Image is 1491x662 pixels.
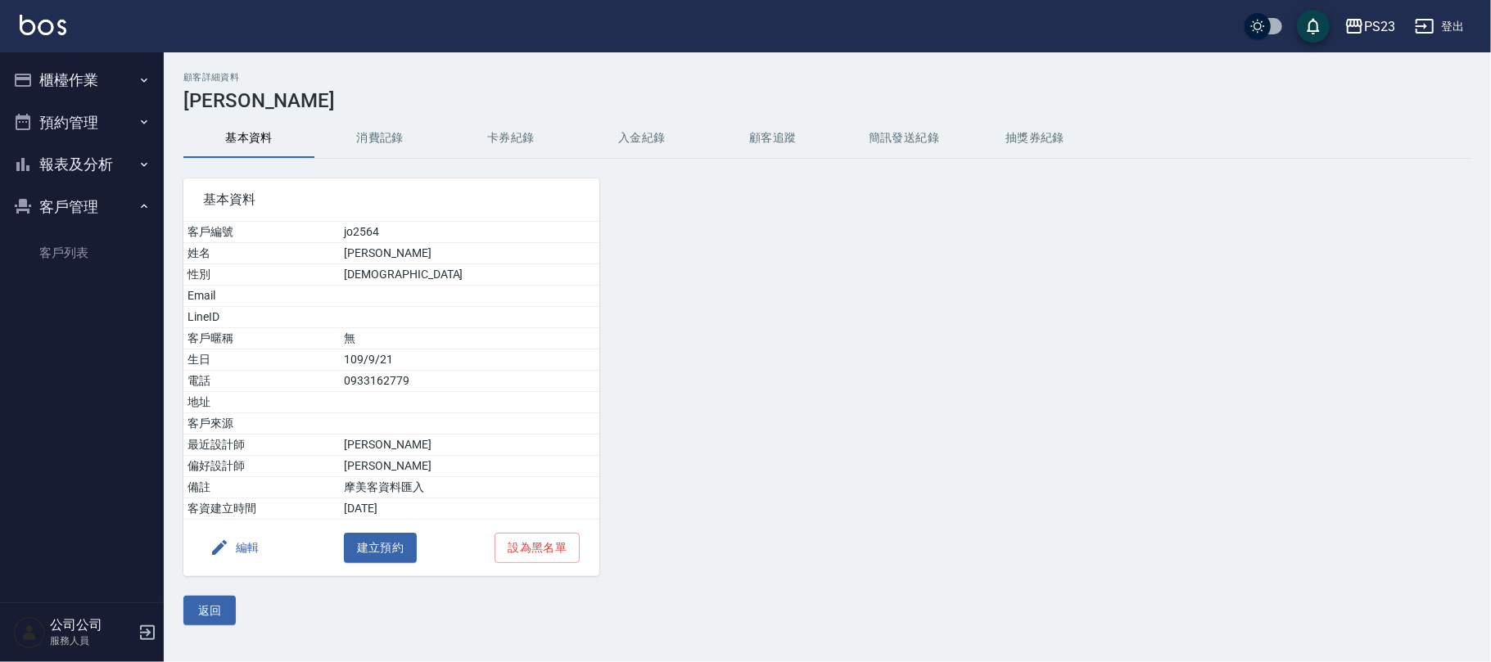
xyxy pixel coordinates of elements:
a: 客戶列表 [7,234,157,272]
button: 櫃檯作業 [7,59,157,101]
button: 客戶管理 [7,186,157,228]
td: 姓名 [183,243,340,264]
button: 卡券紀錄 [445,119,576,158]
td: [PERSON_NAME] [340,435,599,456]
td: 最近設計師 [183,435,340,456]
td: 摩美客資料匯入 [340,477,599,498]
td: 備註 [183,477,340,498]
h5: 公司公司 [50,617,133,633]
button: 返回 [183,596,236,626]
div: PS23 [1364,16,1395,37]
button: 預約管理 [7,101,157,144]
td: 無 [340,328,599,349]
td: [PERSON_NAME] [340,456,599,477]
button: 顧客追蹤 [707,119,838,158]
p: 服務人員 [50,633,133,648]
button: 登出 [1408,11,1471,42]
h3: [PERSON_NAME] [183,89,1471,112]
td: 客戶來源 [183,413,340,435]
button: 報表及分析 [7,143,157,186]
td: 性別 [183,264,340,286]
td: [PERSON_NAME] [340,243,599,264]
button: 基本資料 [183,119,314,158]
td: jo2564 [340,222,599,243]
button: 消費記錄 [314,119,445,158]
td: Email [183,286,340,307]
td: 0933162779 [340,371,599,392]
img: Person [13,616,46,649]
td: 客戶暱稱 [183,328,340,349]
td: 電話 [183,371,340,392]
td: 地址 [183,392,340,413]
span: 基本資料 [203,191,580,208]
td: 偏好設計師 [183,456,340,477]
td: 109/9/21 [340,349,599,371]
td: 客資建立時間 [183,498,340,520]
td: 生日 [183,349,340,371]
img: Logo [20,15,66,35]
h2: 顧客詳細資料 [183,72,1471,83]
button: 入金紀錄 [576,119,707,158]
td: 客戶編號 [183,222,340,243]
button: save [1297,10,1330,43]
button: 抽獎券紀錄 [969,119,1100,158]
td: [DEMOGRAPHIC_DATA] [340,264,599,286]
button: 編輯 [203,533,266,563]
td: [DATE] [340,498,599,520]
td: LineID [183,307,340,328]
button: PS23 [1338,10,1402,43]
button: 簡訊發送紀錄 [838,119,969,158]
button: 建立預約 [344,533,418,563]
button: 設為黑名單 [495,533,580,563]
